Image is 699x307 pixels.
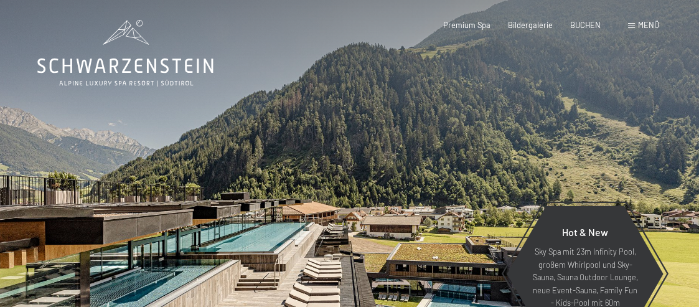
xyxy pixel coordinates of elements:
a: Bildergalerie [508,20,553,30]
a: BUCHEN [570,20,601,30]
span: Menü [638,20,659,30]
a: Premium Spa [443,20,490,30]
span: Hot & New [562,226,608,238]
